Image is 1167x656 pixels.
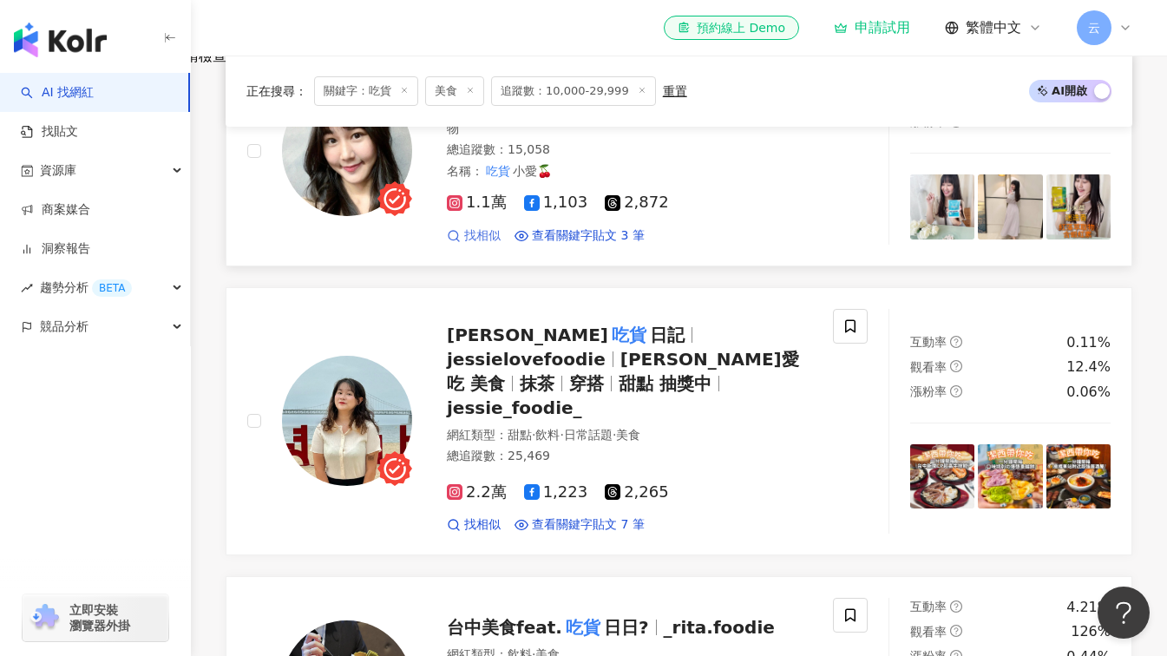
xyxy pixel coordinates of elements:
div: 0.11% [1066,333,1111,352]
a: 商案媒合 [21,201,90,219]
div: 0.06% [1066,383,1111,402]
span: 查看關鍵字貼文 7 筆 [532,516,645,534]
span: 找相似 [464,516,501,534]
span: 互動率 [910,600,947,613]
span: _rita.foodie [664,617,775,638]
a: 查看關鍵字貼文 7 筆 [515,516,645,534]
img: post-image [910,174,974,239]
span: 關鍵字：吃貨 [314,76,418,106]
div: 12.4% [1066,358,1111,377]
span: 2.2萬 [447,483,507,502]
span: jessielovefoodie [447,349,606,370]
span: 趨勢分析 [40,268,132,307]
span: 觀看率 [910,360,947,374]
span: · [613,428,616,442]
span: 甜點 [508,428,532,442]
span: 互動率 [910,335,947,349]
span: 查看關鍵字貼文 3 筆 [532,227,645,245]
span: 1.1萬 [447,194,507,212]
div: 網紅類型 ： [447,427,812,444]
img: post-image [910,444,974,508]
span: 立即安裝 瀏覽器外掛 [69,602,130,633]
span: question-circle [950,625,962,637]
div: BETA [92,279,132,297]
a: 找相似 [447,516,501,534]
span: question-circle [950,360,962,372]
div: 126% [1071,622,1111,641]
mark: 吃貨 [562,613,604,641]
div: 總追蹤數 ： 25,469 [447,448,812,465]
div: 預約線上 Demo [678,19,785,36]
span: 1,103 [524,194,588,212]
img: KOL Avatar [282,356,412,486]
span: 追蹤數：10,000-29,999 [491,76,656,106]
a: 找貼文 [21,123,78,141]
span: 美食 [425,76,484,106]
span: 甜點 抽獎中 [619,373,711,394]
span: question-circle [950,600,962,613]
span: 繁體中文 [966,18,1021,37]
img: post-image [1046,444,1111,508]
span: 2,872 [605,194,669,212]
mark: 吃貨 [608,321,650,349]
a: 預約線上 Demo [664,16,799,40]
span: 云 [1088,18,1100,37]
span: 日常話題 [564,428,613,442]
div: 4.21% [1066,598,1111,617]
mark: 吃貨 [483,161,513,180]
a: KOL Avatar[PERSON_NAME]吃貨日記jessielovefoodie[PERSON_NAME]愛吃 美食抹茶穿搭甜點 抽獎中jessie_foodie_網紅類型：甜點·飲料·日... [226,287,1132,555]
span: · [560,428,563,442]
span: 名稱 ： [447,161,552,180]
span: rise [21,282,33,294]
span: question-circle [950,385,962,397]
span: 抹茶 [520,373,554,394]
a: 查看關鍵字貼文 3 筆 [515,227,645,245]
span: 觀看率 [910,625,947,639]
span: 寵物 [447,104,802,135]
a: 洞察報告 [21,240,90,258]
span: 穿搭 [569,373,604,394]
span: 1,223 [524,483,588,502]
span: 小愛🍒 [513,164,552,178]
span: 找相似 [464,227,501,245]
span: · [532,428,535,442]
img: post-image [978,444,1042,508]
a: 找相似 [447,227,501,245]
img: post-image [1046,174,1111,239]
img: chrome extension [28,604,62,632]
img: post-image [978,174,1042,239]
div: 重置 [663,84,687,98]
span: 漲粉率 [910,384,947,398]
span: 2,265 [605,483,669,502]
span: [PERSON_NAME] [447,325,608,345]
a: searchAI 找網紅 [21,84,94,102]
span: 競品分析 [40,307,89,346]
img: logo [14,23,107,57]
span: 日記 [650,325,685,345]
span: 日日? [604,617,649,638]
span: 美食 [616,428,640,442]
span: 飲料 [535,428,560,442]
span: 正在搜尋 ： [246,84,307,98]
span: 台中美食feat. [447,617,562,638]
iframe: Help Scout Beacon - Open [1098,587,1150,639]
span: [PERSON_NAME]愛吃 美食 [447,349,799,394]
div: 總追蹤數 ： 15,058 [447,141,812,159]
img: KOL Avatar [282,86,412,216]
span: question-circle [950,336,962,348]
span: jessie_foodie_ [447,397,582,418]
a: 申請試用 [834,19,910,36]
a: chrome extension立即安裝 瀏覽器外掛 [23,594,168,641]
span: 資源庫 [40,151,76,190]
a: KOL Avatar吃貨[PERSON_NAME]ac.hsueh網紅類型：營養與保健·科技·保養·美妝時尚·日常話題·美食·美髮·寵物總追蹤數：15,058名稱：吃貨小愛🍒1.1萬1,1032... [226,36,1132,266]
